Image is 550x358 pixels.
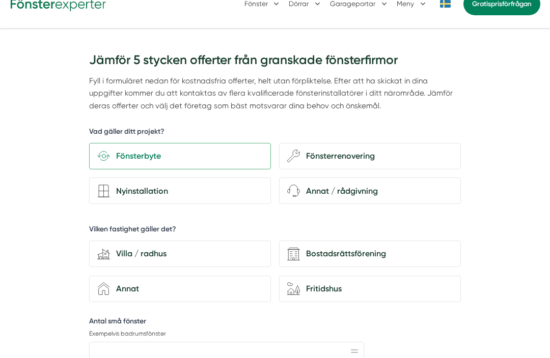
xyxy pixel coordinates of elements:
p: Exempelvis badrumsfönster [89,330,364,338]
p: Fyll i formuläret nedan för kostnadsfria offerter, helt utan förpliktelse. Efter att ha skickat i... [89,75,461,111]
label: Antal små fönster [89,316,364,329]
h3: Jämför 5 stycken offerter från granskade fönsterfirmor [89,48,461,75]
h5: Vilken fastighet gäller det? [89,224,176,237]
h5: Vad gäller ditt projekt? [89,127,164,139]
